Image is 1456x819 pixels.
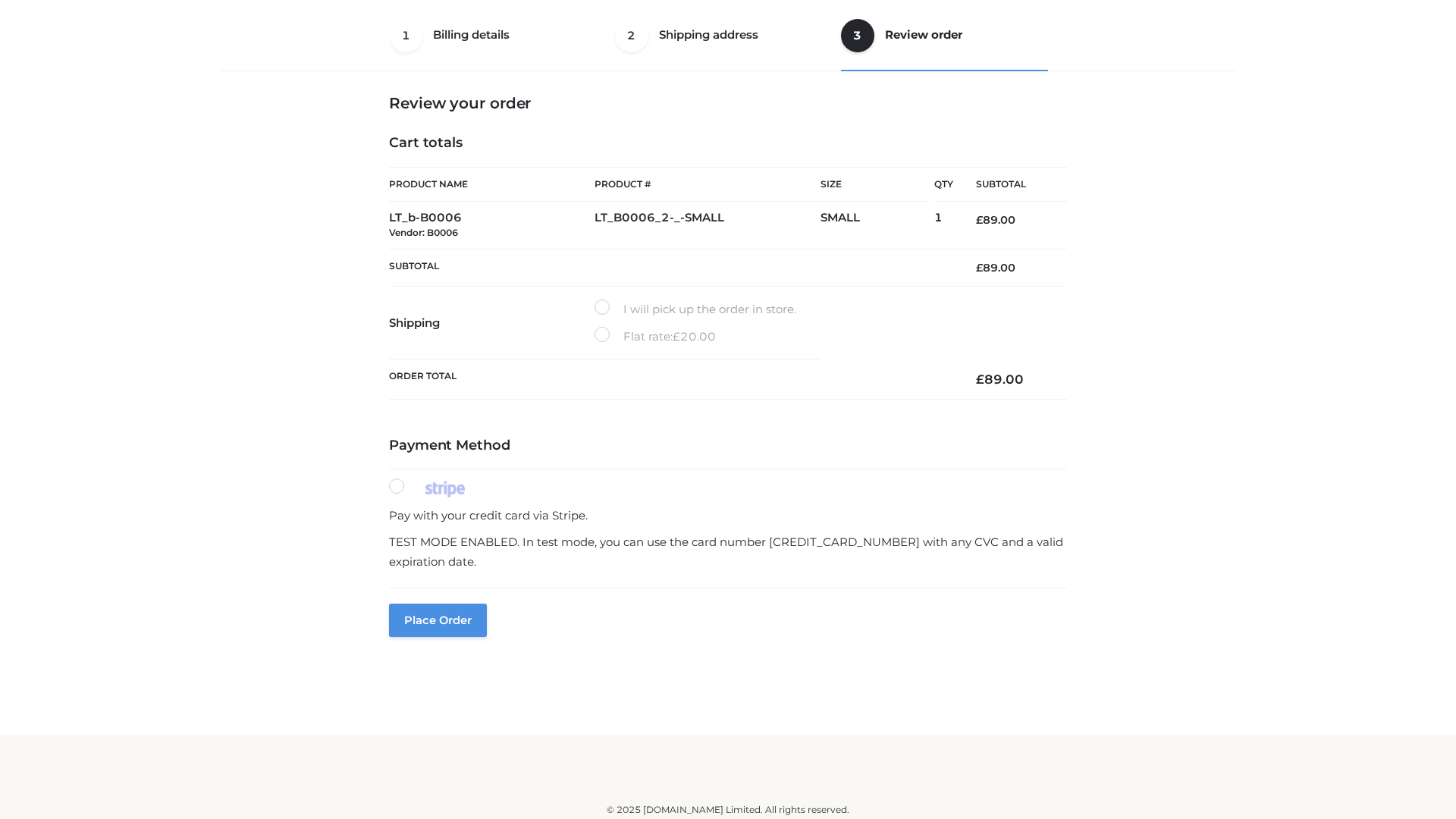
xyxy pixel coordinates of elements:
button: Place order [389,604,487,637]
th: Shipping [389,287,595,359]
th: Size [821,168,927,202]
bdi: 20.00 [673,329,716,344]
td: LT_B0006_2-_-SMALL [595,202,821,249]
span: £ [673,329,680,344]
td: 1 [934,202,953,249]
span: £ [976,372,984,387]
th: Product Name [389,167,595,202]
td: SMALL [821,202,934,249]
bdi: 89.00 [976,261,1015,275]
label: Flat rate: [595,327,716,347]
bdi: 89.00 [976,372,1024,387]
label: I will pick up the order in store. [595,300,796,319]
td: LT_b-B0006 [389,202,595,249]
p: Pay with your credit card via Stripe. [389,506,1067,526]
h4: Payment Method [389,438,1067,454]
div: © 2025 [DOMAIN_NAME] Limited. All rights reserved. [225,802,1231,817]
span: £ [976,261,983,275]
th: Order Total [389,359,953,400]
h3: Review your order [389,94,1067,112]
h4: Cart totals [389,135,1067,152]
th: Subtotal [389,249,953,286]
th: Qty [934,167,953,202]
p: TEST MODE ENABLED. In test mode, you can use the card number [CREDIT_CARD_NUMBER] with any CVC an... [389,532,1067,571]
th: Subtotal [953,168,1067,202]
bdi: 89.00 [976,213,1015,227]
th: Product # [595,167,821,202]
small: Vendor: B0006 [389,227,458,238]
span: £ [976,213,983,227]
